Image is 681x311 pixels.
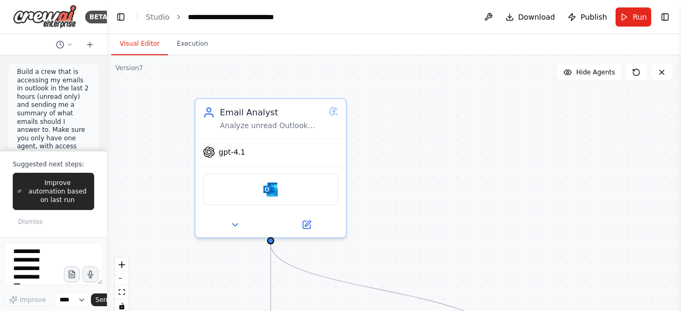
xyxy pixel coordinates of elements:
button: Switch to previous chat [52,38,77,51]
p: Build a crew that is accessing my emails in outlook in the last 2 hours (unread only) and sending... [17,68,90,201]
span: Improve automation based on last run [26,179,89,204]
img: Microsoft Outlook [263,182,278,197]
button: Download [501,7,560,27]
button: Improve [4,293,51,307]
a: Studio [146,13,170,21]
span: Send [95,296,111,304]
span: Download [518,12,555,22]
button: Execution [168,33,217,55]
span: Hide Agents [576,68,615,77]
button: Click to speak your automation idea [82,266,98,282]
button: Hide Agents [557,64,621,81]
button: Start a new chat [81,38,98,51]
button: Run [616,7,651,27]
button: Improve automation based on last run [13,173,94,210]
img: Logo [13,5,77,29]
button: Hide left sidebar [113,10,128,24]
span: Dismiss [18,217,43,226]
button: Show right sidebar [658,10,672,24]
div: Analyze unread Outlook emails from the last 2 hours and identify which emails require a response,... [220,121,323,131]
nav: breadcrumb [146,12,274,22]
button: zoom in [115,258,129,272]
span: Run [633,12,647,22]
div: BETA [85,11,112,23]
span: Improve [20,296,46,304]
button: Upload files [64,266,80,282]
span: Publish [580,12,607,22]
div: Email Analyst [220,106,323,119]
button: Visual Editor [111,33,168,55]
button: zoom out [115,272,129,285]
button: Publish [563,7,611,27]
div: Email AnalystAnalyze unread Outlook emails from the last 2 hours and identify which emails requir... [194,98,347,238]
p: Suggested next steps: [13,160,94,169]
button: Open in side panel [272,217,341,232]
span: gpt-4.1 [219,147,245,157]
button: fit view [115,285,129,299]
div: Version 7 [115,64,143,72]
button: Dismiss [13,214,48,229]
button: Send [91,293,124,306]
